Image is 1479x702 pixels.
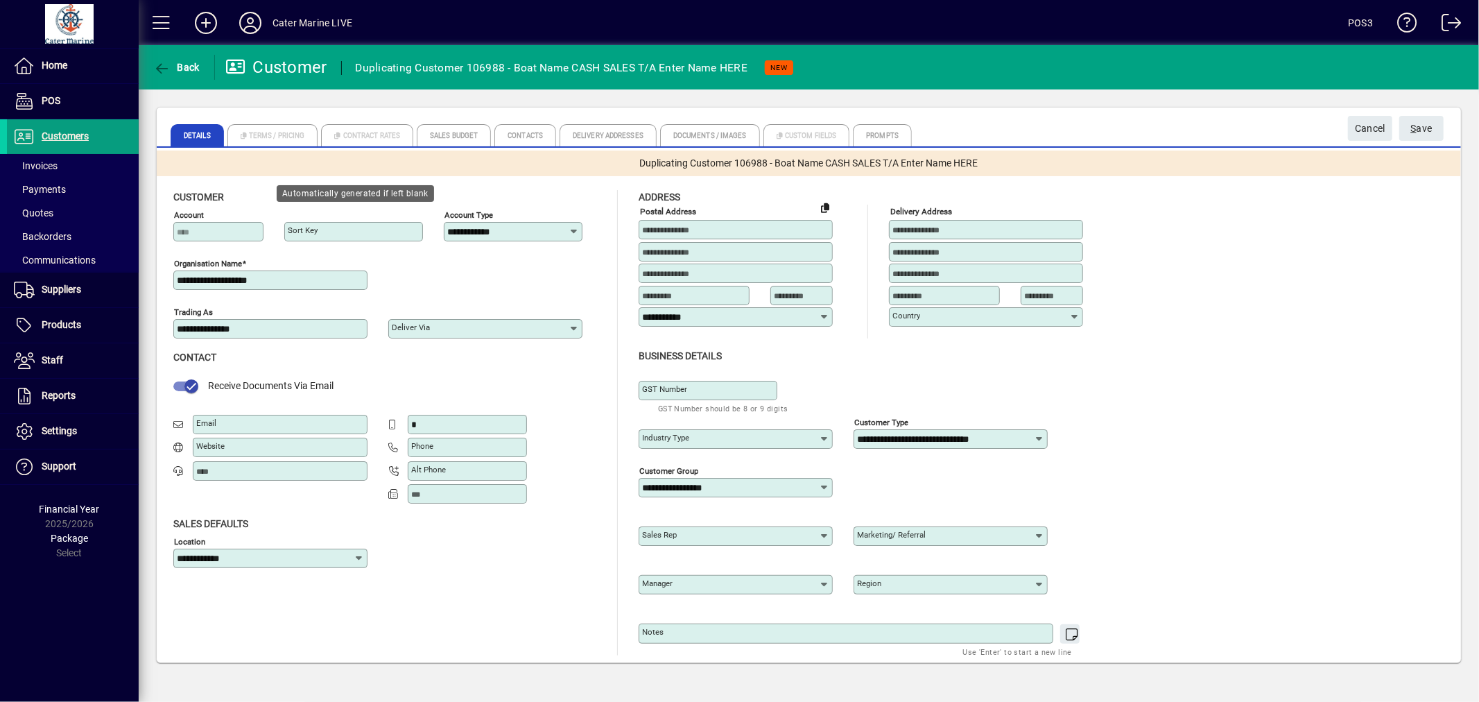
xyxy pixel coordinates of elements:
span: Reports [42,390,76,401]
a: Backorders [7,225,139,248]
span: Settings [42,425,77,436]
span: ave [1411,117,1433,140]
mat-label: Industry type [642,433,689,443]
span: Products [42,319,81,330]
mat-label: Alt Phone [411,465,446,474]
span: Receive Documents Via Email [208,380,334,391]
mat-label: Customer type [854,417,908,427]
mat-label: Phone [411,441,433,451]
mat-label: Customer group [639,465,698,475]
span: Package [51,533,88,544]
mat-label: Notes [642,627,664,637]
app-page-header-button: Back [139,55,215,80]
mat-label: Country [892,311,920,320]
div: POS3 [1348,12,1373,34]
span: Payments [14,184,66,195]
mat-label: Region [857,579,881,588]
span: Staff [42,354,63,366]
mat-hint: GST Number should be 8 or 9 digits [658,400,788,416]
mat-hint: Use 'Enter' to start a new line [963,644,1072,660]
mat-label: Organisation name [174,259,242,268]
mat-label: Trading as [174,307,213,317]
span: Suppliers [42,284,81,295]
button: Add [184,10,228,35]
button: Back [150,55,203,80]
mat-label: GST Number [642,384,687,394]
div: Automatically generated if left blank [277,185,434,202]
span: Quotes [14,207,53,219]
span: S [1411,123,1417,134]
mat-label: Location [174,536,205,546]
span: Sales defaults [173,518,248,529]
mat-label: Deliver via [392,323,430,332]
a: Logout [1431,3,1462,48]
a: Knowledge Base [1387,3,1417,48]
span: Duplicating Customer 106988 - Boat Name CASH SALES T/A Enter Name HERE [640,156,978,171]
span: Cancel [1355,117,1385,140]
mat-label: Sort key [288,225,318,235]
a: Payments [7,178,139,201]
span: Customer [173,191,224,203]
span: Backorders [14,231,71,242]
mat-label: Account [174,210,204,220]
span: Back [153,62,200,73]
a: Suppliers [7,273,139,307]
button: Cancel [1348,116,1392,141]
button: Save [1399,116,1444,141]
span: Communications [14,255,96,266]
a: Settings [7,414,139,449]
div: Customer [225,56,327,78]
mat-label: Account Type [444,210,493,220]
span: Contact [173,352,216,363]
mat-label: Marketing/ Referral [857,530,926,540]
span: Business details [639,350,722,361]
span: NEW [770,63,788,72]
span: Support [42,461,76,472]
div: Cater Marine LIVE [273,12,352,34]
mat-label: Manager [642,579,673,588]
a: Products [7,308,139,343]
span: Home [42,60,67,71]
a: Home [7,49,139,83]
a: Support [7,450,139,484]
a: Quotes [7,201,139,225]
span: Financial Year [40,504,100,515]
span: POS [42,95,60,106]
mat-label: Email [196,418,216,428]
mat-label: Website [196,441,225,451]
div: Duplicating Customer 106988 - Boat Name CASH SALES T/A Enter Name HERE [356,57,748,79]
span: Customers [42,130,89,142]
a: Invoices [7,154,139,178]
a: Communications [7,248,139,272]
button: Copy to Delivery address [814,196,836,219]
mat-label: Sales rep [642,530,677,540]
span: Address [639,191,680,203]
a: Staff [7,343,139,378]
a: Reports [7,379,139,413]
a: POS [7,84,139,119]
span: Invoices [14,160,58,171]
button: Profile [228,10,273,35]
